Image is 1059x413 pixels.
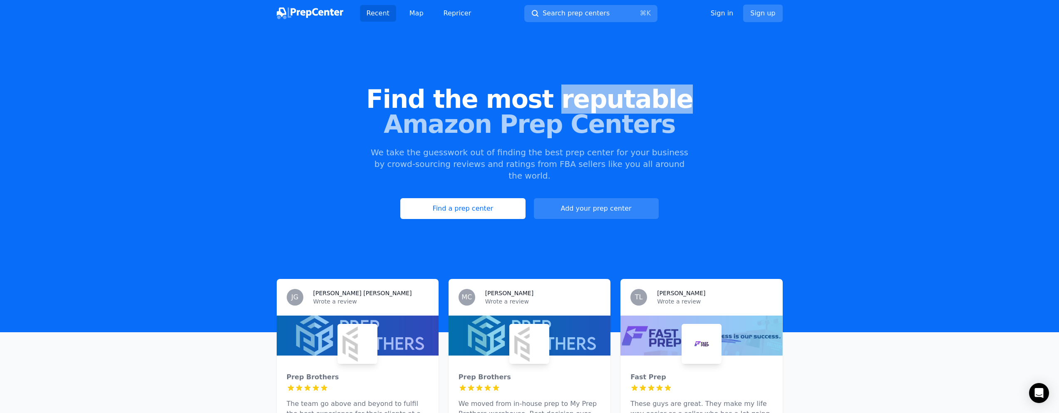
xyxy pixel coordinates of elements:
[485,289,533,297] h3: [PERSON_NAME]
[277,7,343,19] img: PrepCenter
[543,8,610,18] span: Search prep centers
[13,112,1046,137] span: Amazon Prep Centers
[683,326,720,362] img: Fast Prep
[459,372,600,382] div: Prep Brothers
[640,9,646,17] kbd: ⌘
[360,5,396,22] a: Recent
[524,5,657,22] button: Search prep centers⌘K
[711,8,734,18] a: Sign in
[437,5,478,22] a: Repricer
[400,198,525,219] a: Find a prep center
[313,297,429,306] p: Wrote a review
[13,87,1046,112] span: Find the most reputable
[403,5,430,22] a: Map
[657,289,705,297] h3: [PERSON_NAME]
[511,326,548,362] img: Prep Brothers
[461,294,472,301] span: MC
[630,372,772,382] div: Fast Prep
[485,297,600,306] p: Wrote a review
[646,9,651,17] kbd: K
[657,297,772,306] p: Wrote a review
[635,294,643,301] span: TL
[291,294,298,301] span: JG
[534,198,659,219] a: Add your prep center
[287,372,429,382] div: Prep Brothers
[1029,383,1049,403] div: Open Intercom Messenger
[743,5,782,22] a: Sign up
[313,289,412,297] h3: [PERSON_NAME] [PERSON_NAME]
[339,326,376,362] img: Prep Brothers
[370,147,689,182] p: We take the guesswork out of finding the best prep center for your business by crowd-sourcing rev...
